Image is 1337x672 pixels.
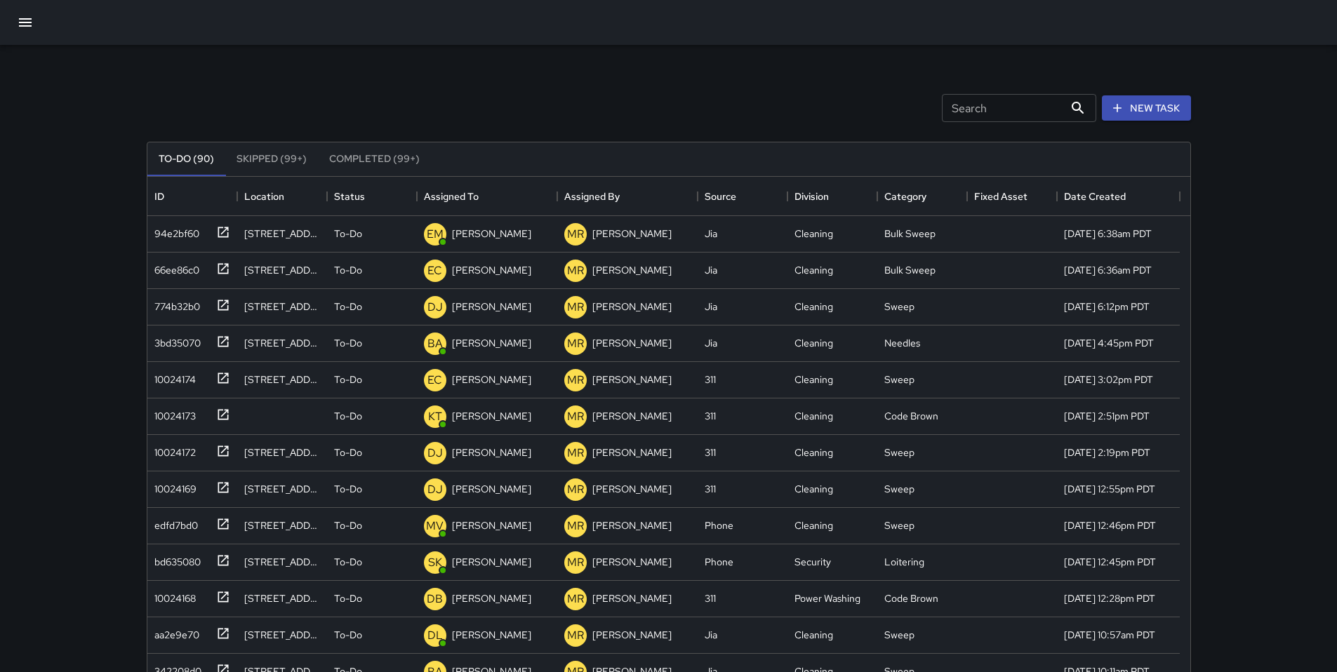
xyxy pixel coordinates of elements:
[334,263,362,277] p: To-Do
[334,227,362,241] p: To-Do
[149,513,198,532] div: edfd7bd0
[334,300,362,314] p: To-Do
[884,300,914,314] div: Sweep
[147,142,225,176] button: To-Do (90)
[244,372,320,387] div: 15 Harriet Street
[334,482,362,496] p: To-Do
[1057,177,1180,216] div: Date Created
[334,336,362,350] p: To-Do
[567,372,584,389] p: MR
[567,481,584,498] p: MR
[1064,555,1156,569] div: 8/11/2025, 12:45pm PDT
[244,482,320,496] div: 788 Minna Street
[592,227,672,241] p: [PERSON_NAME]
[244,227,320,241] div: 627 Minna Street
[452,263,531,277] p: [PERSON_NAME]
[705,300,717,314] div: Jia
[244,445,320,459] div: 12 Washburn Street
[452,372,531,387] p: [PERSON_NAME]
[452,628,531,642] p: [PERSON_NAME]
[592,482,672,496] p: [PERSON_NAME]
[705,628,717,642] div: Jia
[149,549,201,569] div: bd635080
[974,177,1027,216] div: Fixed Asset
[794,372,833,387] div: Cleaning
[592,300,672,314] p: [PERSON_NAME]
[225,142,318,176] button: Skipped (99+)
[884,482,914,496] div: Sweep
[244,177,284,216] div: Location
[426,518,444,535] p: MV
[884,518,914,532] div: Sweep
[1064,482,1155,496] div: 8/11/2025, 12:55pm PDT
[149,221,199,241] div: 94e2bf60
[427,299,443,316] p: DJ
[244,628,320,642] div: 774 Tehama Street
[592,263,672,277] p: [PERSON_NAME]
[564,177,620,216] div: Assigned By
[794,336,833,350] div: Cleaning
[1064,628,1155,642] div: 8/11/2025, 10:57am PDT
[787,177,877,216] div: Division
[452,336,531,350] p: [PERSON_NAME]
[794,177,829,216] div: Division
[452,518,531,532] p: [PERSON_NAME]
[334,518,362,532] p: To-Do
[427,372,442,389] p: EC
[452,482,531,496] p: [PERSON_NAME]
[794,227,833,241] div: Cleaning
[567,627,584,644] p: MR
[244,591,320,605] div: 239 Shipley Street
[244,555,320,569] div: 755 Brannan Street
[149,586,196,605] div: 10024168
[424,177,479,216] div: Assigned To
[1064,336,1154,350] div: 8/11/2025, 4:45pm PDT
[705,227,717,241] div: Jia
[452,555,531,569] p: [PERSON_NAME]
[327,177,417,216] div: Status
[1064,263,1152,277] div: 8/12/2025, 6:36am PDT
[794,482,833,496] div: Cleaning
[452,591,531,605] p: [PERSON_NAME]
[244,263,320,277] div: 588 Minna Street
[427,627,443,644] p: DL
[592,555,672,569] p: [PERSON_NAME]
[318,142,431,176] button: Completed (99+)
[149,622,199,642] div: aa2e9e70
[884,591,938,605] div: Code Brown
[705,372,716,387] div: 311
[592,445,672,459] p: [PERSON_NAME]
[149,257,199,277] div: 66ee86c0
[334,177,365,216] div: Status
[705,409,716,423] div: 311
[427,591,443,607] p: DB
[557,177,698,216] div: Assigned By
[1064,445,1150,459] div: 8/11/2025, 2:19pm PDT
[1064,409,1150,423] div: 8/11/2025, 2:51pm PDT
[567,445,584,462] p: MR
[794,409,833,423] div: Cleaning
[794,555,831,569] div: Security
[884,372,914,387] div: Sweep
[334,628,362,642] p: To-Do
[427,262,442,279] p: EC
[417,177,557,216] div: Assigned To
[884,227,936,241] div: Bulk Sweep
[427,445,443,462] p: DJ
[334,591,362,605] p: To-Do
[452,227,531,241] p: [PERSON_NAME]
[149,440,196,459] div: 10024172
[334,372,362,387] p: To-Do
[427,226,444,243] p: EM
[428,408,442,425] p: KT
[149,367,196,387] div: 10024174
[592,336,672,350] p: [PERSON_NAME]
[149,403,196,423] div: 10024173
[452,445,531,459] p: [PERSON_NAME]
[705,336,717,350] div: Jia
[592,518,672,532] p: [PERSON_NAME]
[244,300,320,314] div: 1385 Mission Street
[884,177,926,216] div: Category
[705,445,716,459] div: 311
[884,555,924,569] div: Loitering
